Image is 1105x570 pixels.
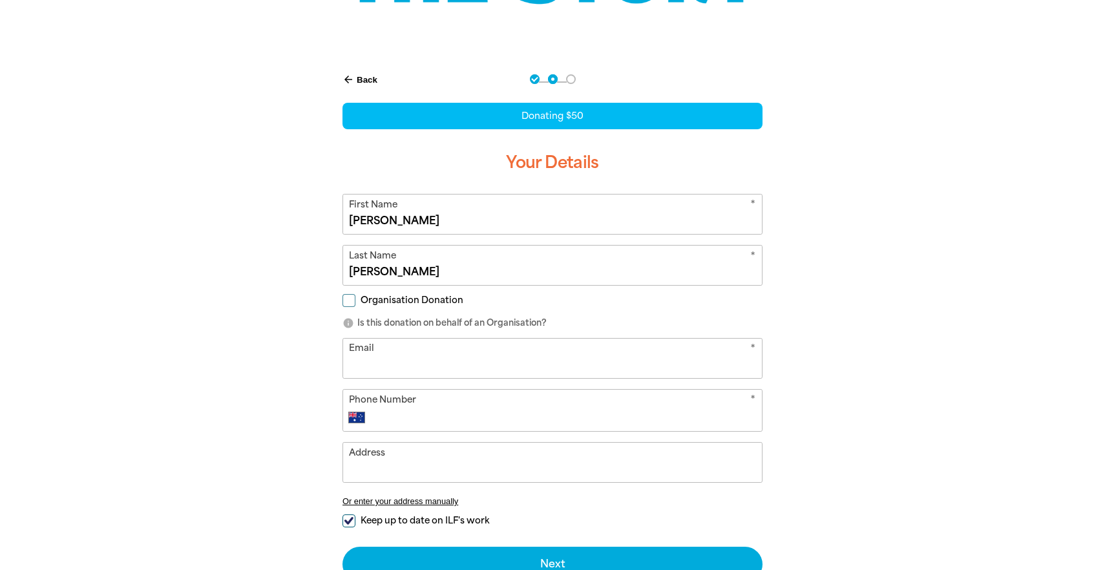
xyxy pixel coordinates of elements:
[342,514,355,527] input: Keep up to date on ILF's work
[361,294,463,306] span: Organisation Donation
[337,69,383,90] button: Back
[342,317,763,330] p: Is this donation on behalf of an Organisation?
[342,317,354,329] i: info
[342,496,763,506] button: Or enter your address manually
[530,74,540,84] button: Navigate to step 1 of 3 to enter your donation amount
[566,74,576,84] button: Navigate to step 3 of 3 to enter your payment details
[342,294,355,307] input: Organisation Donation
[342,142,763,184] h3: Your Details
[750,393,755,409] i: Required
[342,74,354,85] i: arrow_back
[548,74,558,84] button: Navigate to step 2 of 3 to enter your details
[342,103,763,129] div: Donating $50
[361,514,489,527] span: Keep up to date on ILF's work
